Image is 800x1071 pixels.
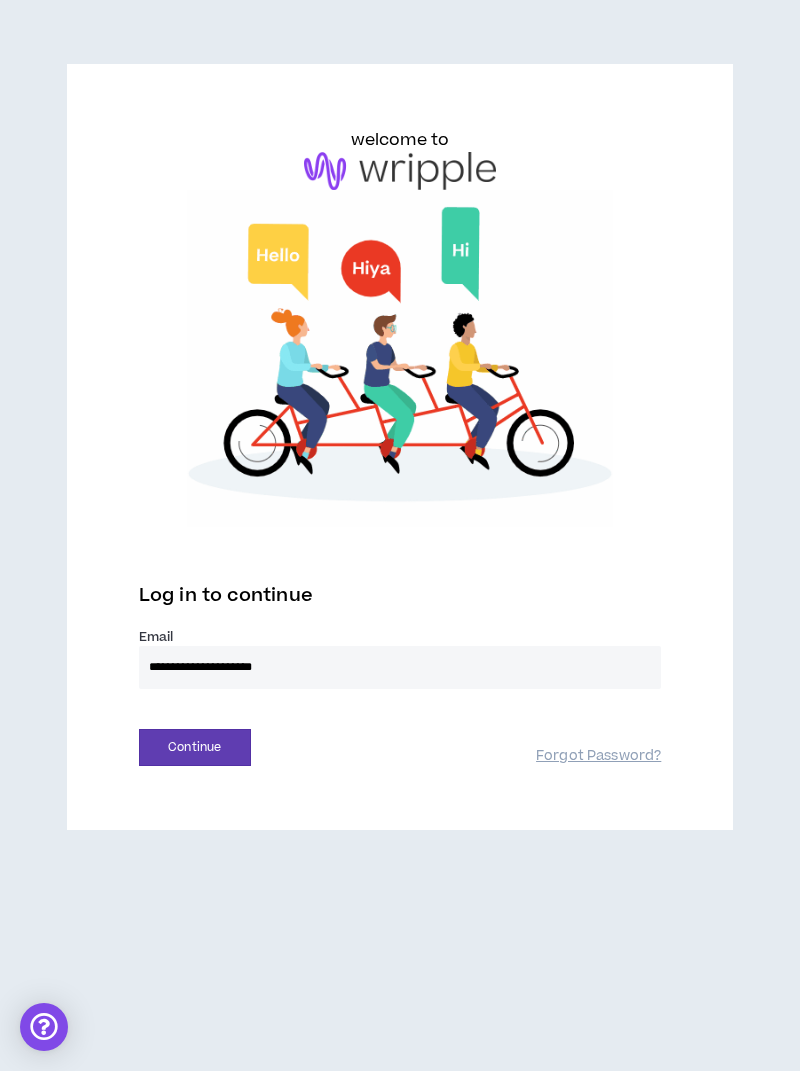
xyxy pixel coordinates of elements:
[139,583,313,608] span: Log in to continue
[139,628,662,646] label: Email
[139,190,662,528] img: Welcome to Wripple
[139,729,251,766] button: Continue
[304,152,496,190] img: logo-brand.png
[351,128,450,152] h6: welcome to
[20,1003,68,1051] div: Open Intercom Messenger
[536,747,661,766] a: Forgot Password?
